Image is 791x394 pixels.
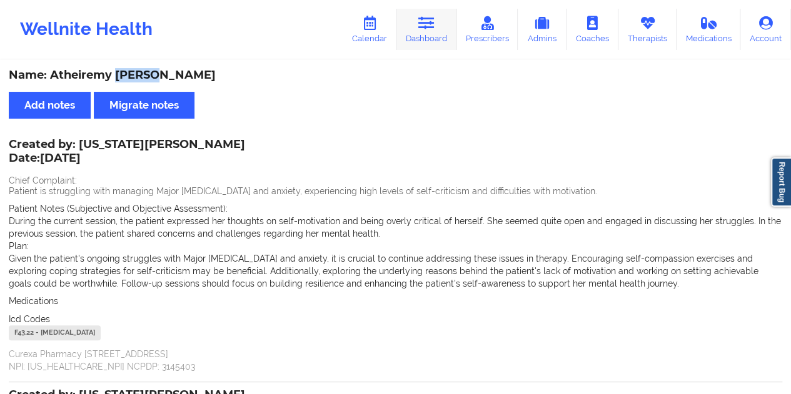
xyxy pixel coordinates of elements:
[9,138,245,167] div: Created by: [US_STATE][PERSON_NAME]
[9,204,228,214] span: Patient Notes (Subjective and Objective Assessment):
[456,9,518,50] a: Prescribers
[9,241,29,251] span: Plan:
[9,215,782,240] p: During the current session, the patient expressed her thoughts on self-motivation and being overl...
[518,9,567,50] a: Admins
[9,185,782,197] p: Patient is struggling with managing Major [MEDICAL_DATA] and anxiety, experiencing high levels of...
[9,325,101,340] div: F43.22 - [MEDICAL_DATA]
[771,157,791,207] a: Report Bug
[9,252,782,290] p: Given the patient's ongoing struggles with Major [MEDICAL_DATA] and anxiety, it is crucial to con...
[9,150,245,167] p: Date: [DATE]
[9,92,91,119] button: Add notes
[9,175,77,185] span: Chief Complaint:
[618,9,677,50] a: Therapists
[567,9,618,50] a: Coaches
[94,92,194,119] button: Migrate notes
[396,9,456,50] a: Dashboard
[677,9,741,50] a: Medications
[9,296,58,306] span: Medications
[740,9,791,50] a: Account
[9,314,50,324] span: Icd Codes
[9,68,782,82] div: Name: Atheiremy [PERSON_NAME]
[9,348,782,373] p: Curexa Pharmacy [STREET_ADDRESS] NPI: [US_HEALTHCARE_NPI] NCPDP: 3145403
[343,9,396,50] a: Calendar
